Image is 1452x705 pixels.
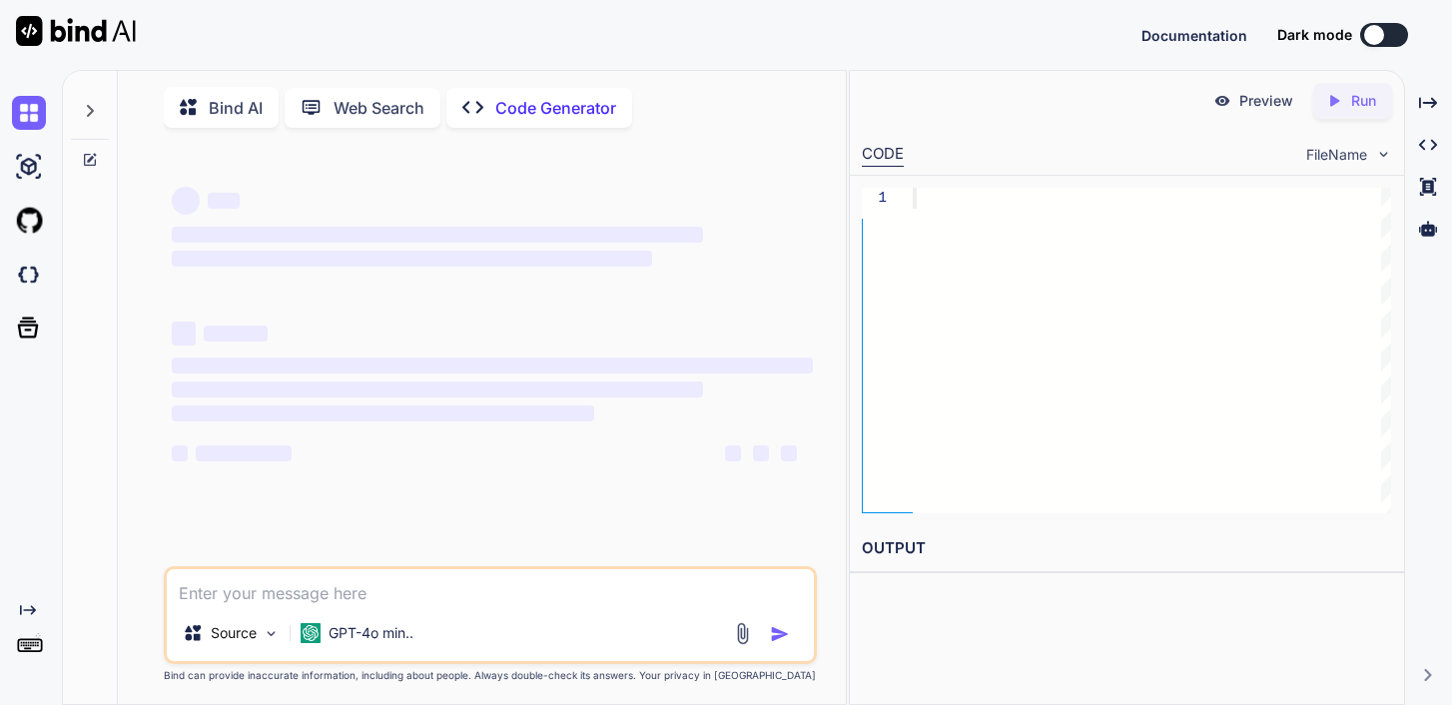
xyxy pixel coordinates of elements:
span: ‌ [172,357,813,373]
p: Bind can provide inaccurate information, including about people. Always double-check its answers.... [164,668,817,683]
img: ai-studio [12,150,46,184]
img: Pick Models [263,625,280,642]
span: ‌ [172,187,200,215]
img: attachment [731,622,754,645]
h2: OUTPUT [850,525,1404,572]
span: ‌ [172,405,595,421]
span: ‌ [172,227,704,243]
div: 1 [862,188,887,209]
span: FileName [1306,145,1367,165]
img: chat [12,96,46,130]
span: ‌ [753,445,769,461]
p: Source [211,623,257,643]
img: icon [770,624,790,644]
div: CODE [862,143,904,167]
span: ‌ [725,445,741,461]
img: preview [1213,92,1231,110]
span: Documentation [1141,27,1247,44]
span: ‌ [208,193,240,209]
span: ‌ [172,251,652,267]
span: ‌ [781,445,797,461]
span: ‌ [204,326,268,342]
span: ‌ [196,445,292,461]
img: GPT-4o mini [301,623,321,643]
p: Preview [1239,91,1293,111]
p: Bind AI [209,96,263,120]
span: ‌ [172,445,188,461]
img: darkCloudIdeIcon [12,258,46,292]
img: githubLight [12,204,46,238]
span: Dark mode [1277,25,1352,45]
p: GPT-4o min.. [329,623,413,643]
p: Web Search [334,96,424,120]
span: ‌ [172,322,196,346]
button: Documentation [1141,25,1247,46]
img: Bind AI [16,16,136,46]
img: chevron down [1375,146,1392,163]
p: Run [1351,91,1376,111]
span: ‌ [172,381,704,397]
p: Code Generator [495,96,616,120]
